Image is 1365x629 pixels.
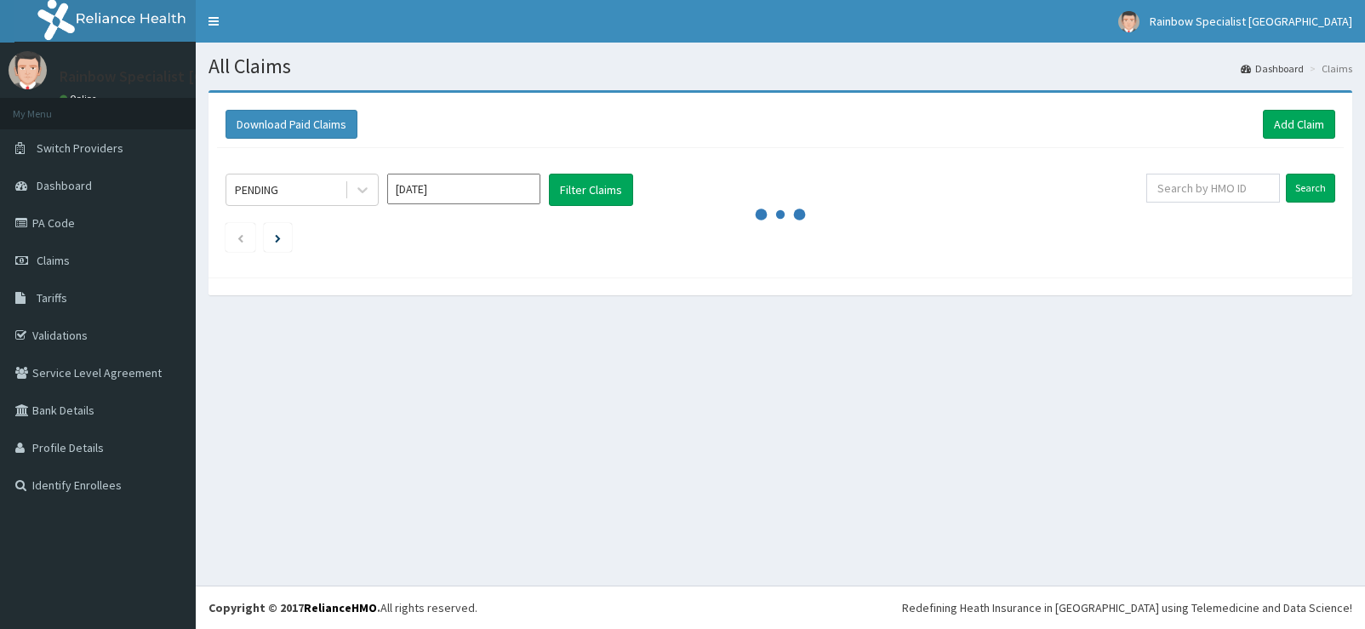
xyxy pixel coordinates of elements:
footer: All rights reserved. [196,586,1365,629]
a: RelianceHMO [304,600,377,615]
a: Online [60,93,100,105]
svg: audio-loading [755,189,806,240]
li: Claims [1305,61,1352,76]
span: Rainbow Specialist [GEOGRAPHIC_DATA] [1150,14,1352,29]
span: Tariffs [37,290,67,306]
a: Previous page [237,230,244,245]
div: PENDING [235,181,278,198]
input: Search by HMO ID [1146,174,1280,203]
input: Select Month and Year [387,174,540,204]
input: Search [1286,174,1335,203]
a: Dashboard [1241,61,1304,76]
img: User Image [9,51,47,89]
p: Rainbow Specialist [GEOGRAPHIC_DATA] [60,69,328,84]
div: Redefining Heath Insurance in [GEOGRAPHIC_DATA] using Telemedicine and Data Science! [902,599,1352,616]
h1: All Claims [208,55,1352,77]
strong: Copyright © 2017 . [208,600,380,615]
a: Add Claim [1263,110,1335,139]
a: Next page [275,230,281,245]
span: Dashboard [37,178,92,193]
button: Download Paid Claims [226,110,357,139]
span: Claims [37,253,70,268]
span: Switch Providers [37,140,123,156]
img: User Image [1118,11,1139,32]
button: Filter Claims [549,174,633,206]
